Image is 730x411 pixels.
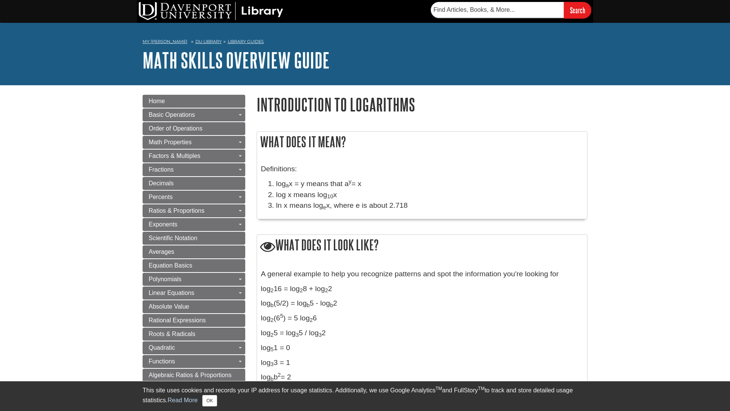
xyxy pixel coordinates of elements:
a: Scientific Notation [143,232,245,245]
input: Find Articles, Books, & More... [431,2,564,18]
span: Order of Operations [149,125,202,132]
p: log 3 = 1 [261,357,583,368]
sub: 5 [271,346,274,352]
a: Ratios & Proportions [143,204,245,217]
p: Definitions: [261,164,583,175]
span: Percents [149,194,173,200]
span: Basic Operations [149,112,195,118]
a: Equation Basics [143,259,245,272]
form: Searches DU Library's articles, books, and more [431,2,591,18]
h2: What does it look like? [257,235,587,256]
sub: 2 [271,287,274,293]
sub: 10 [327,193,333,199]
img: DU Library [139,2,283,20]
a: Decimals [143,177,245,190]
sub: b [271,376,274,382]
span: Exponents [149,221,178,228]
a: My [PERSON_NAME] [143,38,187,45]
sub: 2 [271,317,274,323]
span: Equation Basics [149,262,192,269]
sub: 2 [271,332,274,338]
sub: b [330,302,333,308]
a: Roots & Radicals [143,328,245,341]
li: log x = y means that a = x [276,178,583,190]
a: Home [143,95,245,108]
sup: TM [435,386,442,391]
span: Functions [149,358,175,365]
li: ln x means log x, where e is about 2.718 [276,200,583,211]
sub: b [307,302,310,308]
span: Home [149,98,165,104]
sub: 2 [300,287,303,293]
a: Percents [143,191,245,204]
a: Math Properties [143,136,245,149]
sup: y [349,178,351,185]
span: Absolute Value [149,303,189,310]
span: Fractions [149,166,174,173]
span: Rational Expressions [149,317,206,323]
p: log b = 2 [261,372,583,383]
a: Polynomials [143,273,245,286]
p: log 16 = log 8 + log 2 [261,284,583,295]
h1: Introduction to Logarithms [257,95,587,114]
span: Quadratic [149,344,175,351]
a: Quadratic [143,341,245,354]
a: Rational Expressions [143,314,245,327]
sub: b [271,302,274,308]
a: DU Library [195,39,222,44]
sup: 2 [278,372,281,378]
span: Linear Equations [149,290,194,296]
span: Factors & Multiples [149,153,200,159]
sub: 3 [271,361,274,367]
a: Library Guides [228,39,264,44]
span: Polynomials [149,276,181,282]
a: Math Skills Overview Guide [143,48,330,72]
h2: What does it mean? [257,132,587,152]
nav: breadcrumb [143,37,587,49]
sub: a [286,182,289,188]
sup: TM [478,386,484,391]
span: Roots & Radicals [149,331,195,337]
span: Algebraic Ratios & Proportions [149,372,232,378]
p: log (5/2) = log 5 - log 2 [261,298,583,309]
span: Scientific Notation [149,235,197,241]
a: Averages [143,245,245,258]
p: log 5 = log 5 / log 2 [261,328,583,339]
sub: 2 [310,317,313,323]
a: Basic Operations [143,108,245,121]
span: Math Properties [149,139,192,145]
span: Ratios & Proportions [149,207,205,214]
a: Absolute Value [143,300,245,313]
a: Fractions [143,163,245,176]
a: Factors & Multiples [143,150,245,162]
li: log x means log x [276,190,583,201]
span: Averages [149,249,174,255]
button: Close [202,395,217,406]
div: This site uses cookies and records your IP address for usage statistics. Additionally, we use Goo... [143,386,587,406]
p: log (6 ) = 5 log 6 [261,313,583,324]
a: Functions [143,355,245,368]
a: Order of Operations [143,122,245,135]
sup: 5 [280,313,283,319]
a: Linear Equations [143,287,245,299]
sub: 2 [325,287,328,293]
a: Read More [168,397,198,403]
a: Exponents [143,218,245,231]
sub: 3 [319,332,322,338]
sub: e [323,204,326,210]
a: Algebraic Ratios & Proportions [143,369,245,382]
p: A general example to help you recognize patterns and spot the information you're looking for [261,269,583,280]
sub: 3 [296,332,299,338]
span: Decimals [149,180,174,186]
p: log 1 = 0 [261,342,583,354]
input: Search [564,2,591,18]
